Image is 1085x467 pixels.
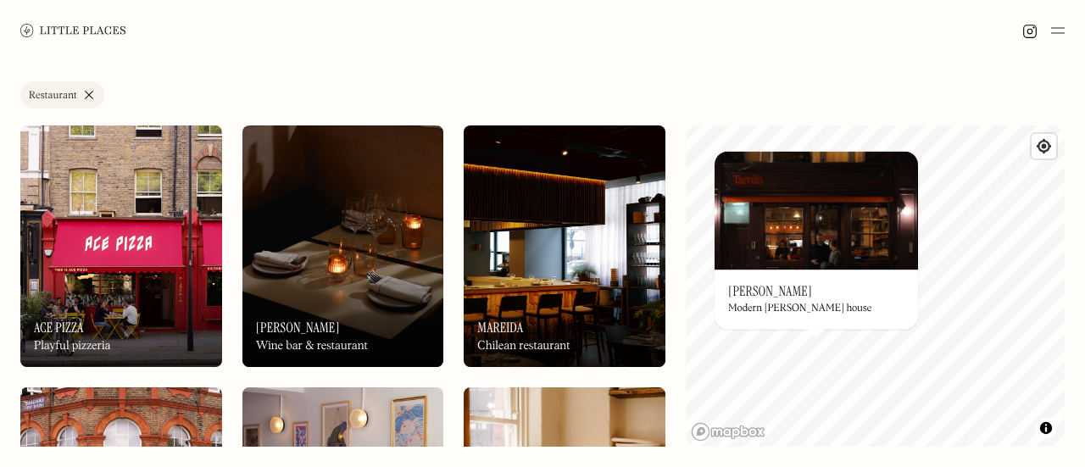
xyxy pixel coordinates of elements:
a: Ace PizzaAce PizzaAce PizzaPlayful pizzeria [20,125,222,367]
span: Toggle attribution [1041,419,1051,437]
h3: [PERSON_NAME] [728,283,812,299]
div: Wine bar & restaurant [256,339,368,353]
img: Tamila [715,151,918,270]
img: Luna [242,125,444,367]
h3: Ace Pizza [34,320,84,336]
canvas: Map [686,125,1065,447]
h3: [PERSON_NAME] [256,320,340,336]
a: LunaLuna[PERSON_NAME]Wine bar & restaurant [242,125,444,367]
img: Ace Pizza [20,125,222,367]
button: Find my location [1032,134,1056,158]
a: TamilaTamila[PERSON_NAME]Modern [PERSON_NAME] house [715,151,918,329]
div: Restaurant [29,91,77,101]
h3: Mareida [477,320,523,336]
div: Chilean restaurant [477,339,570,353]
div: Playful pizzeria [34,339,111,353]
button: Toggle attribution [1036,418,1056,438]
a: MareidaMareidaMareidaChilean restaurant [464,125,665,367]
div: Modern [PERSON_NAME] house [728,303,871,315]
a: Restaurant [20,81,104,108]
img: Mareida [464,125,665,367]
a: Mapbox homepage [691,422,765,442]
